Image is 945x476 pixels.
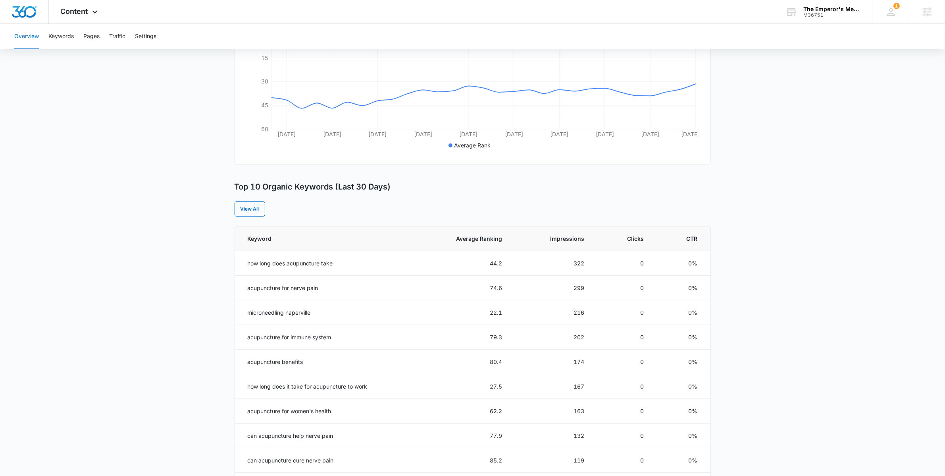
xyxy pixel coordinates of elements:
[436,234,502,243] span: Average Ranking
[415,325,512,350] td: 79.3
[368,131,387,137] tspan: [DATE]
[235,448,415,473] td: can acupuncture cure nerve pain
[512,399,593,424] td: 163
[594,300,654,325] td: 0
[550,131,568,137] tspan: [DATE]
[512,300,593,325] td: 216
[235,201,265,217] a: View All
[512,276,593,300] td: 299
[653,251,710,276] td: 0%
[48,24,74,49] button: Keywords
[323,131,341,137] tspan: [DATE]
[594,251,654,276] td: 0
[653,300,710,325] td: 0%
[653,424,710,448] td: 0%
[415,424,512,448] td: 77.9
[235,399,415,424] td: acupuncture for women's health
[235,424,415,448] td: can acupuncture help nerve pain
[594,399,654,424] td: 0
[594,325,654,350] td: 0
[595,131,614,137] tspan: [DATE]
[803,12,861,18] div: account id
[681,131,699,137] tspan: [DATE]
[653,374,710,399] td: 0%
[803,6,861,12] div: account name
[512,374,593,399] td: 167
[512,448,593,473] td: 119
[14,24,39,49] button: Overview
[135,24,156,49] button: Settings
[235,325,415,350] td: acupuncture for immune system
[415,300,512,325] td: 22.1
[454,142,491,149] span: Average Rank
[653,325,710,350] td: 0%
[61,7,88,15] span: Content
[653,276,710,300] td: 0%
[594,448,654,473] td: 0
[261,102,268,108] tspan: 45
[533,234,584,243] span: Impressions
[615,234,644,243] span: Clicks
[235,350,415,374] td: acupuncture benefits
[235,300,415,325] td: microneedling naperville
[415,251,512,276] td: 44.2
[277,131,296,137] tspan: [DATE]
[83,24,100,49] button: Pages
[641,131,659,137] tspan: [DATE]
[459,131,477,137] tspan: [DATE]
[594,350,654,374] td: 0
[512,350,593,374] td: 174
[109,24,125,49] button: Traffic
[248,234,394,243] span: Keyword
[674,234,697,243] span: CTR
[893,3,900,9] span: 1
[235,276,415,300] td: acupuncture for nerve pain
[235,182,391,192] h3: Top 10 Organic Keywords (Last 30 Days)
[414,131,432,137] tspan: [DATE]
[653,448,710,473] td: 0%
[594,276,654,300] td: 0
[512,424,593,448] td: 132
[261,126,268,132] tspan: 60
[512,251,593,276] td: 322
[893,3,900,9] div: notifications count
[415,374,512,399] td: 27.5
[594,374,654,399] td: 0
[261,54,268,61] tspan: 15
[504,131,523,137] tspan: [DATE]
[415,448,512,473] td: 85.2
[594,424,654,448] td: 0
[415,276,512,300] td: 74.6
[653,350,710,374] td: 0%
[415,399,512,424] td: 62.2
[415,350,512,374] td: 80.4
[512,325,593,350] td: 202
[261,78,268,85] tspan: 30
[235,374,415,399] td: how long does it take for acupuncture to work
[235,251,415,276] td: how long does acupuncture take
[653,399,710,424] td: 0%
